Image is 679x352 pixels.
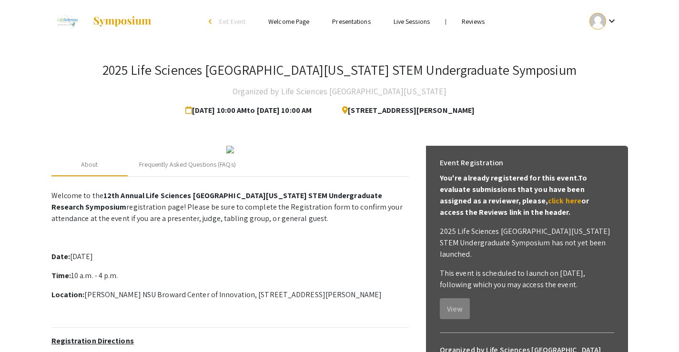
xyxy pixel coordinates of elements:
[219,17,245,26] span: Exit Event
[233,82,446,101] h4: Organized by Life Sciences [GEOGRAPHIC_DATA][US_STATE]
[102,62,577,78] h3: 2025 Life Sciences [GEOGRAPHIC_DATA][US_STATE] STEM Undergraduate Symposium
[51,270,409,282] p: 10 a.m. - 4 p.m.
[606,15,618,27] mat-icon: Expand account dropdown
[440,226,614,260] p: 2025 Life Sciences [GEOGRAPHIC_DATA][US_STATE] STEM Undergraduate Symposium has not yet been laun...
[440,153,504,172] h6: Event Registration
[440,172,614,218] p: You're already registered for this event. To evaluate submissions that you have been assigned as ...
[548,196,581,206] a: click here
[226,146,234,153] img: 32153a09-f8cb-4114-bf27-cfb6bc84fc69.png
[394,17,430,26] a: Live Sessions
[579,10,628,32] button: Expand account dropdown
[185,101,315,120] span: [DATE] 10:00 AM to [DATE] 10:00 AM
[268,17,309,26] a: Welcome Page
[51,10,152,33] a: 2025 Life Sciences South Florida STEM Undergraduate Symposium
[332,17,370,26] a: Presentations
[51,290,85,300] strong: Location:
[92,16,152,27] img: Symposium by ForagerOne
[440,268,614,291] p: This event is scheduled to launch on [DATE], following which you may access the event.
[441,17,450,26] li: |
[51,191,383,212] strong: 12th Annual Life Sciences [GEOGRAPHIC_DATA][US_STATE] STEM Undergraduate Research Symposium
[462,17,485,26] a: Reviews
[7,309,41,345] iframe: Chat
[81,160,98,170] div: About
[334,101,475,120] span: [STREET_ADDRESS][PERSON_NAME]
[51,251,409,262] p: [DATE]
[139,160,236,170] div: Frequently Asked Questions (FAQs)
[51,336,134,346] u: Registration Directions
[51,271,71,281] strong: Time:
[440,298,470,319] button: View
[209,19,214,24] div: arrow_back_ios
[51,289,409,301] p: [PERSON_NAME] NSU Broward Center of Innovation, [STREET_ADDRESS][PERSON_NAME]
[51,251,71,261] strong: Date:
[51,10,83,33] img: 2025 Life Sciences South Florida STEM Undergraduate Symposium
[51,190,409,224] p: Welcome to the registration page! Please be sure to complete the Registration form to confirm you...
